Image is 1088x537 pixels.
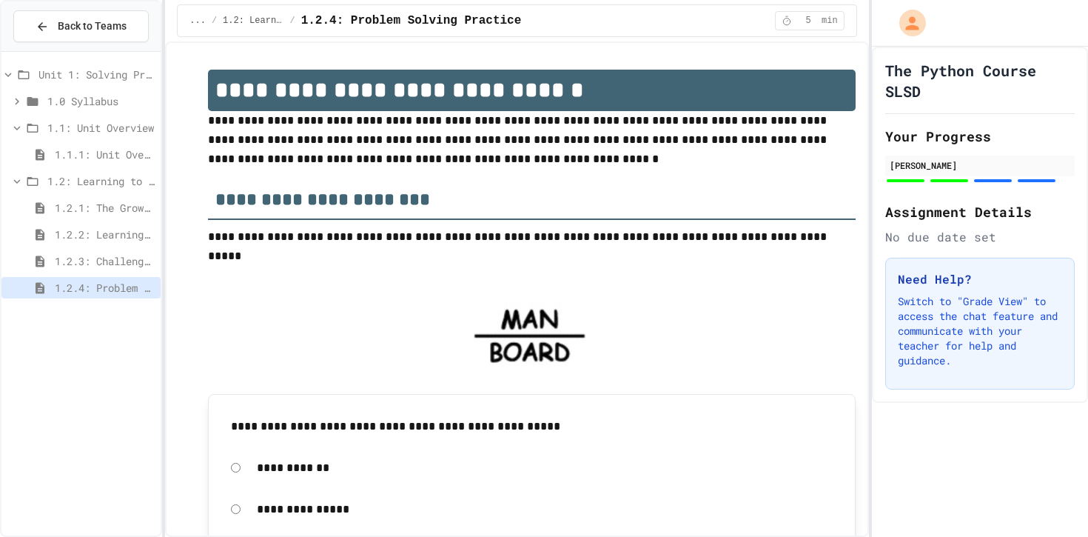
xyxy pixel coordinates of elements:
span: 1.2: Learning to Solve Hard Problems [223,15,283,27]
span: min [822,15,838,27]
p: Switch to "Grade View" to access the chat feature and communicate with your teacher for help and ... [898,294,1062,368]
div: My Account [884,6,930,40]
span: 1.2.3: Challenge Problem - The Bridge [55,253,155,269]
div: [PERSON_NAME] [890,159,1070,172]
span: ... [189,15,206,27]
h3: Need Help? [898,270,1062,288]
h1: The Python Course SLSD [885,60,1075,101]
span: 1.2.4: Problem Solving Practice [55,280,155,296]
span: Unit 1: Solving Problems in Computer Science [38,67,155,82]
span: 1.2: Learning to Solve Hard Problems [47,173,155,189]
span: 1.0 Syllabus [47,93,155,109]
h2: Assignment Details [885,201,1075,222]
span: 1.2.2: Learning to Solve Hard Problems [55,227,155,242]
span: 5 [796,15,820,27]
span: 1.2.1: The Growth Mindset [55,200,155,216]
span: / [289,15,295,27]
button: Back to Teams [13,10,149,42]
div: No due date set [885,228,1075,246]
span: 1.2.4: Problem Solving Practice [301,12,522,30]
span: / [212,15,217,27]
span: Back to Teams [58,19,127,34]
span: 1.1.1: Unit Overview [55,147,155,162]
span: 1.1: Unit Overview [47,120,155,136]
h2: Your Progress [885,126,1075,147]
